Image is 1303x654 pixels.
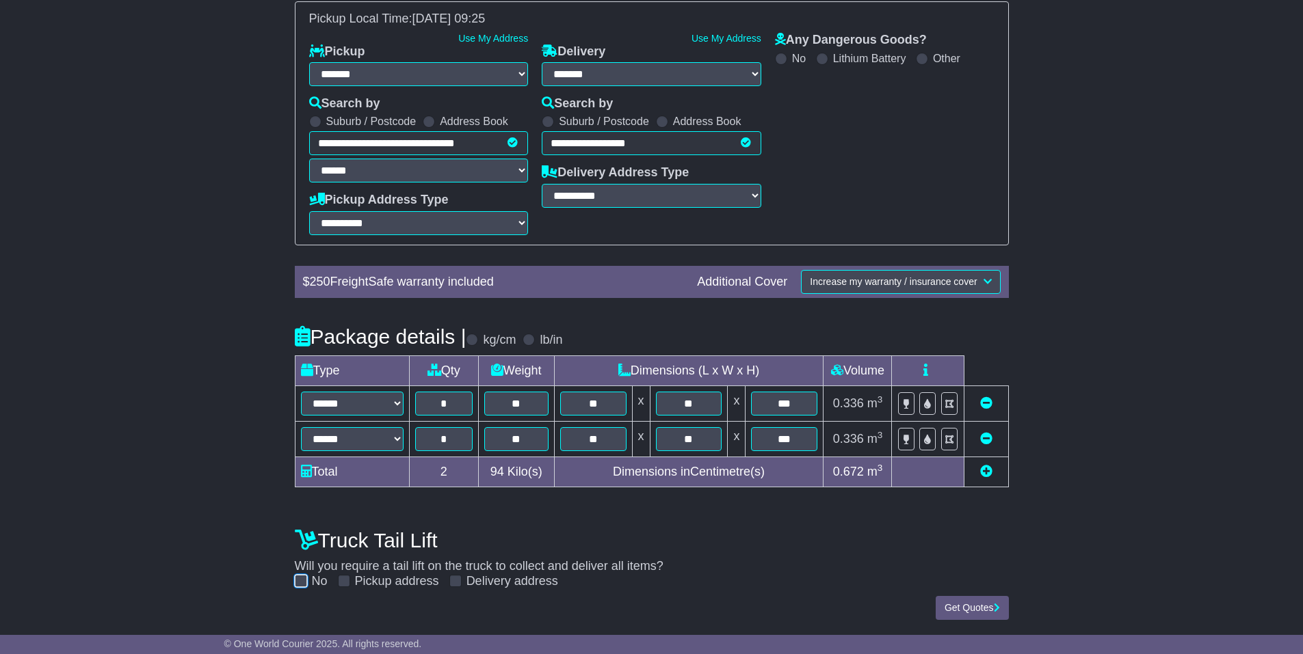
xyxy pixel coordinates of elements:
div: Additional Cover [690,275,794,290]
h4: Truck Tail Lift [295,529,1009,551]
div: Pickup Local Time: [302,12,1001,27]
td: 2 [409,457,478,487]
label: kg/cm [483,333,516,348]
td: x [632,421,650,457]
label: Address Book [440,115,508,128]
label: Delivery [542,44,605,59]
span: m [867,396,883,410]
a: Use My Address [458,33,528,44]
sup: 3 [878,430,883,440]
td: Total [295,457,409,487]
span: 0.336 [833,396,864,410]
label: lb/in [540,333,562,348]
button: Get Quotes [936,596,1009,620]
span: m [867,432,883,446]
label: Address Book [673,115,741,128]
span: Increase my warranty / insurance cover [810,276,977,287]
td: Kilo(s) [478,457,554,487]
div: Will you require a tail lift on the truck to collect and deliver all items? [288,522,1016,589]
td: Dimensions in Centimetre(s) [554,457,824,487]
td: Type [295,355,409,385]
td: x [728,421,746,457]
td: Dimensions (L x W x H) [554,355,824,385]
label: Pickup Address Type [309,193,449,208]
label: Search by [309,96,380,111]
td: Weight [478,355,554,385]
sup: 3 [878,394,883,405]
td: Qty [409,355,478,385]
label: Suburb / Postcode [559,115,649,128]
a: Remove this item [980,432,992,446]
label: Delivery Address Type [542,165,689,180]
span: © One World Courier 2025. All rights reserved. [224,638,422,649]
a: Add new item [980,465,992,478]
td: x [728,385,746,421]
label: Delivery address [466,574,558,589]
a: Use My Address [692,33,761,44]
span: [DATE] 09:25 [412,12,486,25]
span: 250 [310,275,330,288]
label: No [792,52,806,65]
h4: Package details | [295,325,466,348]
label: Suburb / Postcode [326,115,417,128]
label: Other [933,52,960,65]
span: 0.336 [833,432,864,446]
td: Volume [824,355,892,385]
label: No [312,574,328,589]
label: Search by [542,96,613,111]
button: Increase my warranty / insurance cover [801,270,1000,294]
span: m [867,465,883,478]
sup: 3 [878,463,883,473]
span: 0.672 [833,465,864,478]
label: Any Dangerous Goods? [775,33,927,48]
label: Pickup [309,44,365,59]
label: Lithium Battery [833,52,906,65]
span: 94 [490,465,504,478]
td: x [632,385,650,421]
div: $ FreightSafe warranty included [296,275,691,290]
a: Remove this item [980,396,992,410]
label: Pickup address [355,574,439,589]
